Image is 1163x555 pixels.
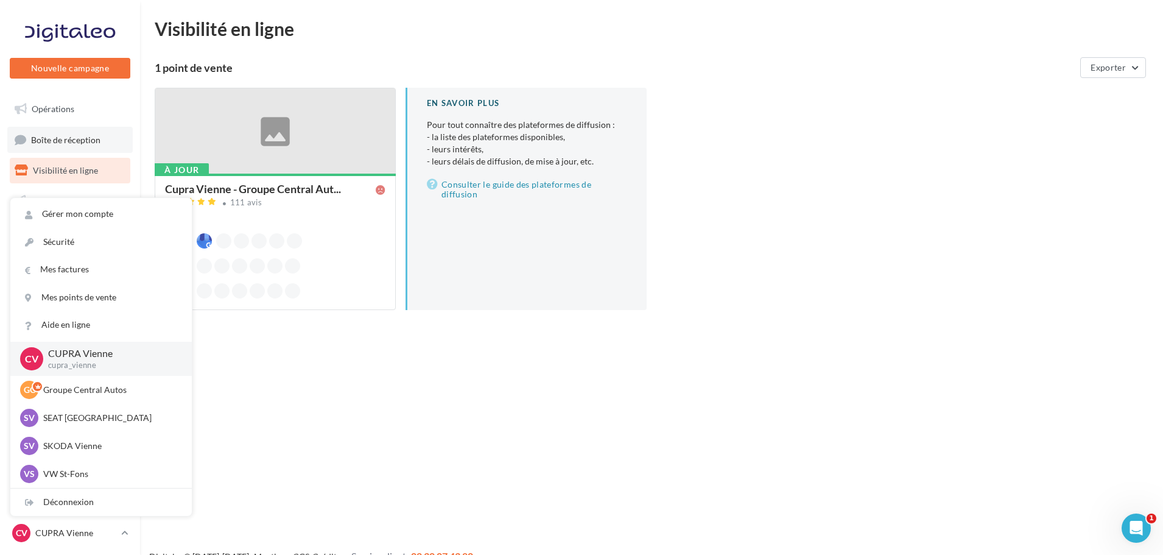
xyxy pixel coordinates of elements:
[33,165,98,175] span: Visibilité en ligne
[24,384,35,396] span: GC
[7,249,133,274] a: Médiathèque
[1080,57,1146,78] button: Exporter
[10,58,130,79] button: Nouvelle campagne
[32,104,74,114] span: Opérations
[427,97,627,109] div: En savoir plus
[165,196,385,211] a: 111 avis
[7,219,133,244] a: Contacts
[35,527,116,539] p: CUPRA Vienne
[43,468,177,480] p: VW St-Fons
[7,350,133,386] a: Campagnes DataOnDemand
[427,155,627,168] li: - leurs délais de diffusion, de mise à jour, etc.
[10,284,192,311] a: Mes points de vente
[10,521,130,545] a: CV CUPRA Vienne
[155,19,1148,38] div: Visibilité en ligne
[31,134,100,144] span: Boîte de réception
[7,127,133,153] a: Boîte de réception
[10,489,192,516] div: Déconnexion
[10,311,192,339] a: Aide en ligne
[10,256,192,283] a: Mes factures
[427,143,627,155] li: - leurs intérêts,
[10,200,192,228] a: Gérer mon compte
[43,440,177,452] p: SKODA Vienne
[43,412,177,424] p: SEAT [GEOGRAPHIC_DATA]
[7,279,133,305] a: Calendrier
[427,131,627,143] li: - la liste des plateformes disponibles,
[7,96,133,122] a: Opérations
[427,177,627,202] a: Consulter le guide des plateformes de diffusion
[230,199,262,207] div: 111 avis
[7,188,133,214] a: Campagnes
[427,119,627,168] p: Pour tout connaître des plateformes de diffusion :
[155,163,209,177] div: À jour
[7,158,133,183] a: Visibilité en ligne
[1122,514,1151,543] iframe: Intercom live chat
[1147,514,1156,523] span: 1
[48,360,172,371] p: cupra_vienne
[165,183,341,194] span: Cupra Vienne - Groupe Central Aut...
[48,347,172,361] p: CUPRA Vienne
[24,468,35,480] span: VS
[25,352,38,366] span: CV
[43,384,177,396] p: Groupe Central Autos
[10,228,192,256] a: Sécurité
[30,196,74,206] span: Campagnes
[7,309,133,345] a: PLV et print personnalisable
[1091,62,1126,72] span: Exporter
[16,527,27,539] span: CV
[24,440,35,452] span: SV
[24,412,35,424] span: SV
[155,62,1075,73] div: 1 point de vente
